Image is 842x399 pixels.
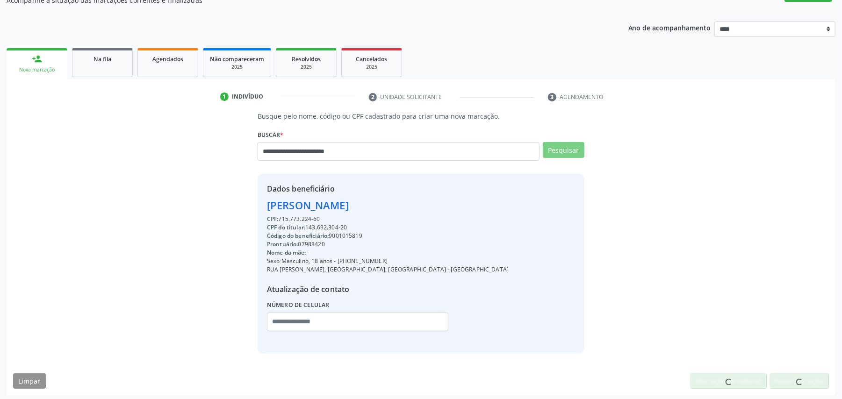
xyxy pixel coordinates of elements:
[628,21,711,33] p: Ano de acompanhamento
[348,64,395,71] div: 2025
[267,232,509,240] div: 9001015819
[267,232,329,240] span: Código do beneficiário:
[94,55,111,63] span: Na fila
[267,240,298,248] span: Prontuário:
[267,240,509,249] div: 07988420
[258,111,584,121] p: Busque pelo nome, código ou CPF cadastrado para criar uma nova marcação.
[267,257,509,265] div: Sexo Masculino, 18 anos - [PHONE_NUMBER]
[267,215,279,223] span: CPF:
[232,93,263,101] div: Indivíduo
[267,298,330,313] label: Número de celular
[13,66,61,73] div: Nova marcação
[258,128,283,142] label: Buscar
[356,55,388,63] span: Cancelados
[267,265,509,274] div: RUA [PERSON_NAME], [GEOGRAPHIC_DATA], [GEOGRAPHIC_DATA] - [GEOGRAPHIC_DATA]
[267,284,509,295] div: Atualização de contato
[210,55,264,63] span: Não compareceram
[267,223,305,231] span: CPF do titular:
[13,373,46,389] button: Limpar
[292,55,321,63] span: Resolvidos
[220,93,229,101] div: 1
[267,183,509,194] div: Dados beneficiário
[283,64,330,71] div: 2025
[267,249,509,257] div: --
[210,64,264,71] div: 2025
[543,142,584,158] button: Pesquisar
[267,198,509,213] div: [PERSON_NAME]
[267,223,509,232] div: 143.692.304-20
[32,54,42,64] div: person_add
[267,249,306,256] span: Nome da mãe:
[267,215,509,223] div: 715.773.224-60
[152,55,183,63] span: Agendados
